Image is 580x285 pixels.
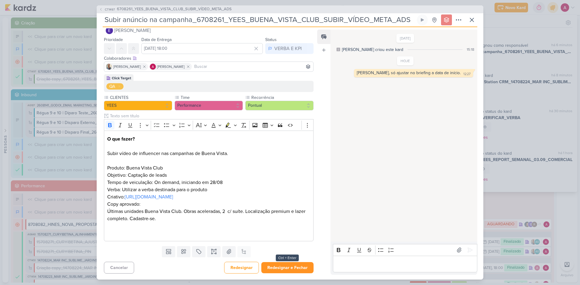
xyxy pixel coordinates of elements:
span: [PERSON_NAME] [113,64,141,69]
p: Verba: Utilizar a verba destinada para o produto Criativo: Copy aprovado: [107,186,310,237]
button: Cancelar [104,262,134,274]
button: [PERSON_NAME] [104,25,314,36]
button: YEES [104,101,172,110]
div: 15:18 [467,47,474,52]
div: Ctrl + Enter [276,255,299,261]
div: Editor editing area: main [104,131,314,241]
span: [PERSON_NAME] [157,64,185,69]
button: Performance [175,101,243,110]
div: VERBA E KPI [274,45,302,52]
div: Click Target [112,75,131,81]
img: Alessandra Gomes [150,64,156,70]
span: Últimas unidades Buena Vista Club. Obras aceleradas, 2 c/ suíte. Localização premium e lazer comp... [107,208,305,222]
input: Kard Sem Título [103,14,416,25]
div: Ligar relógio [420,17,425,22]
div: Editor editing area: main [333,256,477,272]
input: Texto sem título [109,113,314,119]
img: Eduardo Quaresma [106,27,113,34]
div: Editor toolbar [104,119,314,131]
img: Iara Santos [106,64,112,70]
div: Editor toolbar [333,244,477,256]
label: Recorrência [251,94,314,101]
label: CLIENTES [109,94,172,101]
input: Buscar [193,63,312,70]
input: Select a date [141,43,263,54]
label: Prioridade [104,37,123,42]
p: Subir vídeo de influencer nas campanhas de Buena Vista. Produto: Buena Vista Club Objetivo: Capta... [107,135,310,186]
button: Redesignar [224,262,259,274]
strong: O que fazer? [107,136,135,142]
div: Colaboradores [104,55,314,62]
button: VERBA E KPI [265,43,314,54]
div: [PERSON_NAME] criou este kard [342,46,403,53]
label: Status [265,37,277,42]
div: QA [109,83,115,90]
span: [PERSON_NAME] [114,27,151,34]
div: [PERSON_NAME], só ajustar no briefing a data de início. [357,70,461,75]
a: [URL][DOMAIN_NAME] [125,194,173,200]
button: Pontual [245,101,314,110]
label: Data de Entrega [141,37,172,42]
label: Time [180,94,243,101]
div: 12:27 [463,72,471,77]
button: Redesignar e Fechar [261,262,314,273]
